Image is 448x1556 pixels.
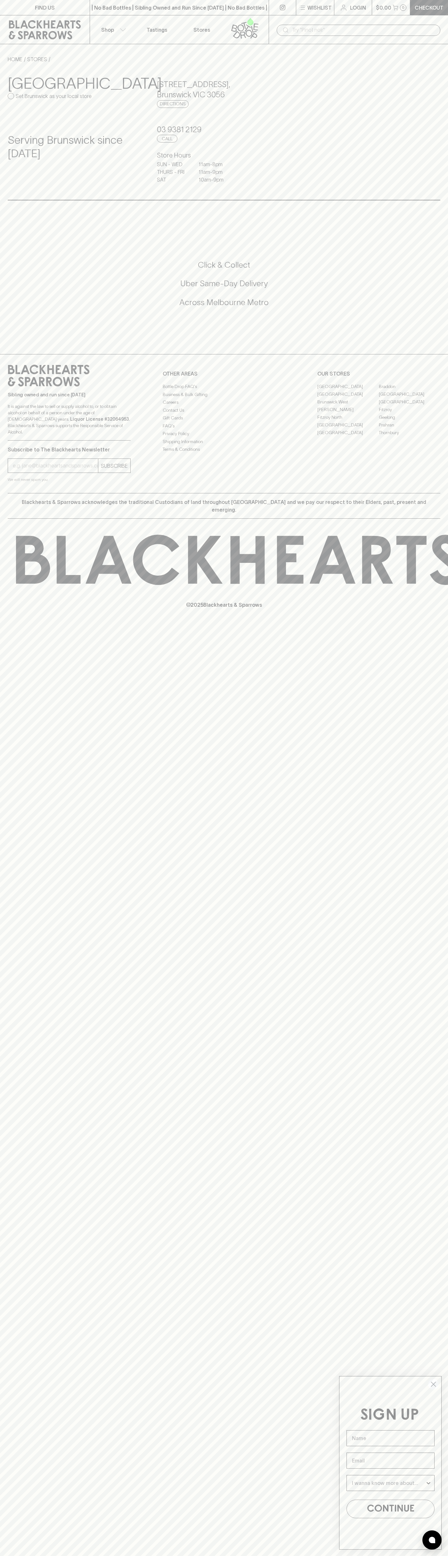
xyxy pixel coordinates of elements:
p: Subscribe to The Blackhearts Newsletter [8,446,131,453]
p: Sibling owned and run since [DATE] [8,392,131,398]
a: Brunswick West [317,398,379,406]
a: Terms & Conditions [163,446,286,453]
h5: Uber Same-Day Delivery [8,278,440,289]
a: Thornbury [379,429,440,436]
a: Call [157,135,177,142]
a: HOME [8,56,22,62]
a: STORES [27,56,47,62]
p: 0 [402,6,404,9]
button: Close dialog [428,1379,439,1390]
p: Blackhearts & Sparrows acknowledges the traditional Custodians of land throughout [GEOGRAPHIC_DAT... [12,498,436,514]
h3: [GEOGRAPHIC_DATA] [8,74,142,92]
p: Set Brunswick as your local store [16,92,92,100]
div: FLYOUT Form [333,1370,448,1556]
h5: [STREET_ADDRESS] , Brunswick VIC 3056 [157,79,291,100]
a: [GEOGRAPHIC_DATA] [317,421,379,429]
a: Directions [157,100,189,108]
button: CONTINUE [346,1500,435,1518]
p: Shop [101,26,114,34]
a: [GEOGRAPHIC_DATA] [379,390,440,398]
a: [GEOGRAPHIC_DATA] [317,429,379,436]
a: [GEOGRAPHIC_DATA] [379,398,440,406]
strong: Liquor License #32064953 [70,417,129,422]
p: OTHER AREAS [163,370,286,377]
h5: Across Melbourne Metro [8,297,440,308]
a: Bottle Drop FAQ's [163,383,286,391]
p: 10am - 9pm [199,176,231,183]
a: Contact Us [163,406,286,414]
p: SUN - WED [157,160,189,168]
button: SUBSCRIBE [98,459,130,473]
p: 11am - 8pm [199,160,231,168]
a: [GEOGRAPHIC_DATA] [317,383,379,390]
input: Try "Pinot noir" [292,25,435,35]
p: Tastings [147,26,167,34]
input: e.g. jane@blackheartsandsparrows.com.au [13,461,98,471]
a: Shipping Information [163,438,286,445]
p: SUBSCRIBE [101,462,128,470]
a: Gift Cards [163,414,286,422]
h5: Click & Collect [8,260,440,270]
span: SIGN UP [360,1408,419,1423]
a: Fitzroy North [317,413,379,421]
a: Geelong [379,413,440,421]
p: $0.00 [376,4,391,12]
a: Fitzroy [379,406,440,413]
input: I wanna know more about... [352,1475,425,1491]
a: Careers [163,399,286,406]
p: SAT [157,176,189,183]
p: FIND US [35,4,55,12]
input: Name [346,1430,435,1446]
a: Business & Bulk Gifting [163,391,286,398]
p: 11am - 9pm [199,168,231,176]
button: Shop [90,15,135,44]
img: bubble-icon [429,1537,435,1543]
a: Braddon [379,383,440,390]
a: Tastings [134,15,179,44]
a: Stores [179,15,224,44]
p: Wishlist [307,4,332,12]
button: Show Options [425,1475,432,1491]
p: Checkout [415,4,444,12]
p: OUR STORES [317,370,440,377]
p: It is against the law to sell or supply alcohol to, or to obtain alcohol on behalf of a person un... [8,403,131,435]
h4: Serving Brunswick since [DATE] [8,134,142,160]
div: Call to action block [8,234,440,341]
p: Stores [193,26,210,34]
p: Login [350,4,366,12]
a: [PERSON_NAME] [317,406,379,413]
input: Email [346,1453,435,1469]
h6: Store Hours [157,150,291,160]
a: FAQ's [163,422,286,430]
a: Prahran [379,421,440,429]
a: [GEOGRAPHIC_DATA] [317,390,379,398]
h5: 03 9381 2129 [157,125,291,135]
a: Privacy Policy [163,430,286,438]
p: We will never spam you [8,476,131,483]
p: THURS - FRI [157,168,189,176]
